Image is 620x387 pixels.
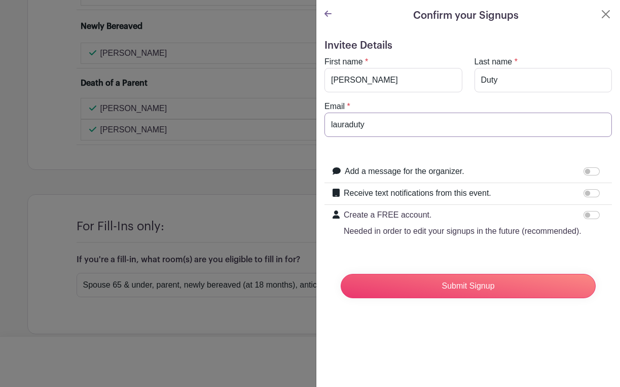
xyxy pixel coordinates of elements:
[475,56,513,68] label: Last name
[344,209,581,221] p: Create a FREE account.
[344,225,581,237] p: Needed in order to edit your signups in the future (recommended).
[324,100,345,113] label: Email
[413,8,519,23] h5: Confirm your Signups
[324,40,612,52] h5: Invitee Details
[344,187,491,199] label: Receive text notifications from this event.
[341,274,596,298] input: Submit Signup
[600,8,612,20] button: Close
[345,165,464,178] label: Add a message for the organizer.
[324,56,363,68] label: First name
